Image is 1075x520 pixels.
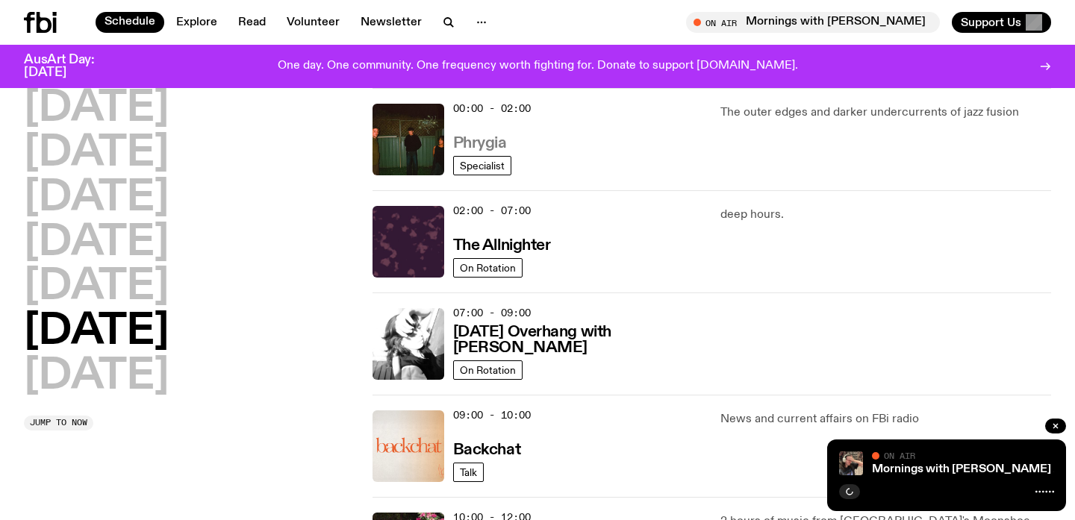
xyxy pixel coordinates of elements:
button: Support Us [952,12,1051,33]
a: On Rotation [453,258,523,278]
span: Support Us [961,16,1021,29]
p: The outer edges and darker undercurrents of jazz fusion [720,104,1051,122]
button: [DATE] [24,311,169,353]
img: An overexposed, black and white profile of Kate, shot from the side. She is covering her forehead... [373,308,444,380]
span: 02:00 - 07:00 [453,204,531,218]
a: The Allnighter [453,235,551,254]
p: deep hours. [720,206,1051,224]
button: Jump to now [24,416,93,430]
span: On Rotation [460,262,516,273]
span: 00:00 - 02:00 [453,101,531,116]
span: Talk [460,466,477,477]
a: Talk [453,463,484,482]
span: Jump to now [30,419,87,427]
h3: AusArt Day: [DATE] [24,54,119,79]
a: [DATE] Overhang with [PERSON_NAME] [453,322,703,356]
a: Phrygia [453,133,507,151]
span: Specialist [460,160,505,171]
a: On Rotation [453,360,523,380]
a: Read [229,12,275,33]
button: [DATE] [24,222,169,264]
span: 07:00 - 09:00 [453,306,531,320]
p: One day. One community. One frequency worth fighting for. Donate to support [DOMAIN_NAME]. [278,60,798,73]
h3: Backchat [453,442,520,458]
h3: The Allnighter [453,238,551,254]
a: Schedule [96,12,164,33]
img: A greeny-grainy film photo of Bela, John and Bindi at night. They are standing in a backyard on g... [373,104,444,175]
img: Jim in the studio with their hand on their forehead. [839,451,863,475]
span: On Rotation [460,364,516,375]
button: [DATE] [24,133,169,175]
a: Backchat [453,439,520,458]
a: Newsletter [352,12,431,33]
span: 09:00 - 10:00 [453,408,531,422]
p: News and current affairs on FBi radio [720,410,1051,428]
h3: Phrygia [453,136,507,151]
a: Explore [167,12,226,33]
h3: [DATE] Overhang with [PERSON_NAME] [453,325,703,356]
button: [DATE] [24,266,169,308]
button: On AirMornings with [PERSON_NAME] / the [PERSON_NAME] apologia hour [686,12,940,33]
span: On Air [884,451,915,460]
a: Volunteer [278,12,349,33]
a: Specialist [453,156,511,175]
button: [DATE] [24,88,169,130]
button: [DATE] [24,178,169,219]
button: [DATE] [24,356,169,398]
